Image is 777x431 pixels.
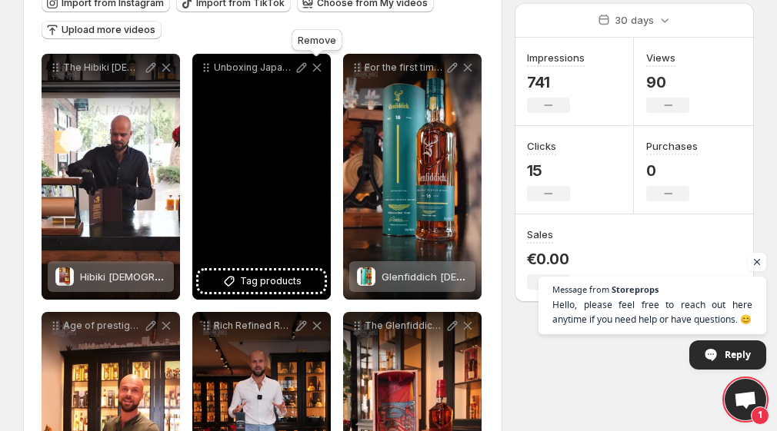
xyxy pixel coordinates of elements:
p: Age of prestige The Macallan [DEMOGRAPHIC_DATA] Red What [PERSON_NAME] now holds in his hands is ... [63,320,143,332]
p: €0.00 [527,250,570,268]
span: 1 [751,406,769,425]
span: Upload more videos [62,24,155,36]
p: Rich Refined Remarkably Sherried Introducing the new Bowmore [PERSON_NAME] Oak Cask range a celeb... [214,320,294,332]
div: For the first time two masters of their craft join forces Glenfiddich x Aston [PERSON_NAME] The G... [343,54,482,300]
p: The Glenfiddich Grand Chteau [DEMOGRAPHIC_DATA] where Speyside heritage meets Bordeaux Grandeur T... [365,320,445,332]
p: For the first time two masters of their craft join forces Glenfiddich x Aston [PERSON_NAME] The G... [365,61,445,74]
p: 30 days [615,12,654,28]
p: 741 [527,73,585,91]
span: Hello, please feel free to reach out here anytime if you need help or have questions. 😊 [552,297,752,327]
h3: Sales [527,227,553,242]
button: Upload more videos [42,21,162,39]
button: Tag products [198,270,325,292]
span: Hibiki [DEMOGRAPHIC_DATA] - Suntory Whisky 43% [80,270,328,283]
p: 0 [646,161,698,180]
p: The Hibiki [DEMOGRAPHIC_DATA] Suntory Whisky The Pinnacle of Japanese Craft [PERSON_NAME] is the ... [63,61,143,74]
div: Unboxing Japanese rarity The Yamazaki [DEMOGRAPHIC_DATA] Mizunara The Yamazaki [DEMOGRAPHIC_DATA]... [192,54,331,300]
span: Message from [552,285,609,293]
h3: Clicks [527,138,556,154]
p: 15 [527,161,570,180]
h3: Purchases [646,138,698,154]
span: Tag products [240,274,302,289]
span: Reply [725,341,751,368]
span: Storeprops [612,285,659,293]
h3: Impressions [527,50,585,65]
div: Open chat [725,379,766,420]
p: 90 [646,73,689,91]
h3: Views [646,50,675,65]
div: The Hibiki [DEMOGRAPHIC_DATA] Suntory Whisky The Pinnacle of Japanese Craft [PERSON_NAME] is the ... [42,54,180,300]
p: Unboxing Japanese rarity The Yamazaki [DEMOGRAPHIC_DATA] Mizunara The Yamazaki [DEMOGRAPHIC_DATA]... [214,61,294,74]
